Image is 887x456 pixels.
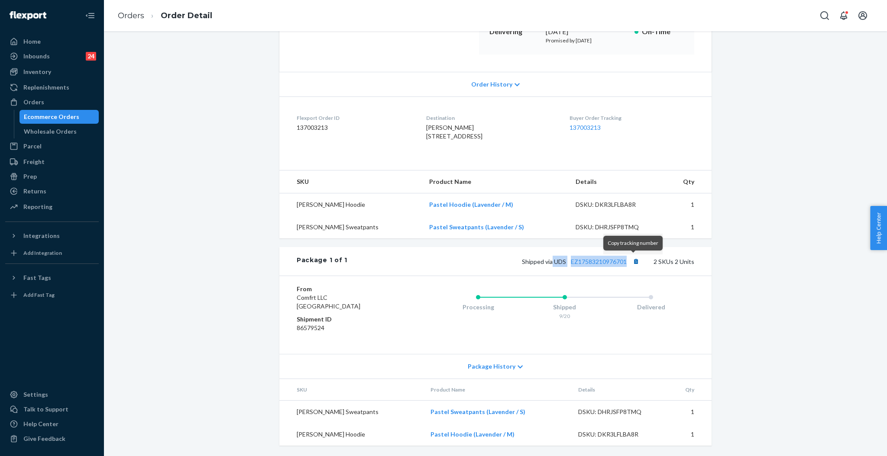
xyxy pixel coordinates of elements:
[608,303,694,311] div: Delivered
[24,127,77,136] div: Wholesale Orders
[297,315,400,324] dt: Shipment ID
[23,187,46,196] div: Returns
[23,52,50,61] div: Inbounds
[5,288,99,302] a: Add Fast Tag
[279,379,424,401] th: SKU
[5,35,99,48] a: Home
[23,202,52,211] div: Reporting
[297,123,412,132] dd: 137003213
[5,246,99,260] a: Add Integration
[297,294,360,310] span: Comfrt LLC [GEOGRAPHIC_DATA]
[5,184,99,198] a: Returns
[576,223,657,231] div: DSKU: DHRJSFP8TMQ
[576,200,657,209] div: DSKU: DKR3LFLBA8R
[297,114,412,122] dt: Flexport Order ID
[468,362,515,371] span: Package History
[118,11,144,20] a: Orders
[664,216,712,238] td: 1
[5,417,99,431] a: Help Center
[422,170,569,193] th: Product Name
[161,11,212,20] a: Order Detail
[5,388,99,401] a: Settings
[630,256,641,267] button: Copy tracking number
[23,67,51,76] div: Inventory
[816,7,833,24] button: Open Search Box
[666,423,712,446] td: 1
[489,27,539,37] p: Delivering
[5,432,99,446] button: Give Feedback
[424,379,571,401] th: Product Name
[5,80,99,94] a: Replenishments
[431,408,525,415] a: Pastel Sweatpants (Lavender / S)
[664,193,712,216] td: 1
[608,240,658,246] span: Copy tracking number
[5,155,99,169] a: Freight
[571,379,667,401] th: Details
[23,291,55,299] div: Add Fast Tag
[23,98,44,106] div: Orders
[279,216,422,238] td: [PERSON_NAME] Sweatpants
[111,3,219,29] ol: breadcrumbs
[426,114,555,122] dt: Destination
[297,324,400,332] dd: 86579524
[279,193,422,216] td: [PERSON_NAME] Hoodie
[5,65,99,79] a: Inventory
[521,312,608,320] div: 9/20
[522,258,641,265] span: Shipped via UDS
[23,249,62,257] div: Add Integration
[5,402,99,416] a: Talk to Support
[546,27,628,37] div: [DATE]
[521,303,608,311] div: Shipped
[5,95,99,109] a: Orders
[23,157,45,166] div: Freight
[86,52,96,61] div: 24
[5,229,99,243] button: Integrations
[279,423,424,446] td: [PERSON_NAME] Hoodie
[429,223,524,231] a: Pastel Sweatpants (Lavender / S)
[279,401,424,424] td: [PERSON_NAME] Sweatpants
[571,258,627,265] a: EZ17583210976701
[5,139,99,153] a: Parcel
[870,206,887,250] button: Help Center
[5,271,99,285] button: Fast Tags
[297,285,400,293] dt: From
[23,420,58,428] div: Help Center
[578,408,660,416] div: DSKU: DHRJSFP8TMQ
[5,200,99,214] a: Reporting
[666,401,712,424] td: 1
[297,256,347,267] div: Package 1 of 1
[471,80,512,89] span: Order History
[23,142,42,151] div: Parcel
[10,11,46,20] img: Flexport logo
[81,7,99,24] button: Close Navigation
[5,49,99,63] a: Inbounds24
[5,170,99,183] a: Prep
[435,303,521,311] div: Processing
[23,172,37,181] div: Prep
[23,83,69,92] div: Replenishments
[23,37,41,46] div: Home
[347,256,694,267] div: 2 SKUs 2 Units
[570,114,694,122] dt: Buyer Order Tracking
[578,430,660,439] div: DSKU: DKR3LFLBA8R
[23,390,48,399] div: Settings
[19,110,99,124] a: Ecommerce Orders
[569,170,664,193] th: Details
[23,231,60,240] div: Integrations
[23,434,65,443] div: Give Feedback
[835,7,852,24] button: Open notifications
[24,112,79,121] div: Ecommerce Orders
[429,201,513,208] a: Pastel Hoodie (Lavender / M)
[431,430,515,438] a: Pastel Hoodie (Lavender / M)
[426,124,482,140] span: [PERSON_NAME] [STREET_ADDRESS]
[23,273,51,282] div: Fast Tags
[279,170,422,193] th: SKU
[570,124,601,131] a: 137003213
[642,27,684,37] p: On-Time
[546,37,628,44] p: Promised by [DATE]
[23,405,68,414] div: Talk to Support
[19,125,99,138] a: Wholesale Orders
[854,7,871,24] button: Open account menu
[666,379,712,401] th: Qty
